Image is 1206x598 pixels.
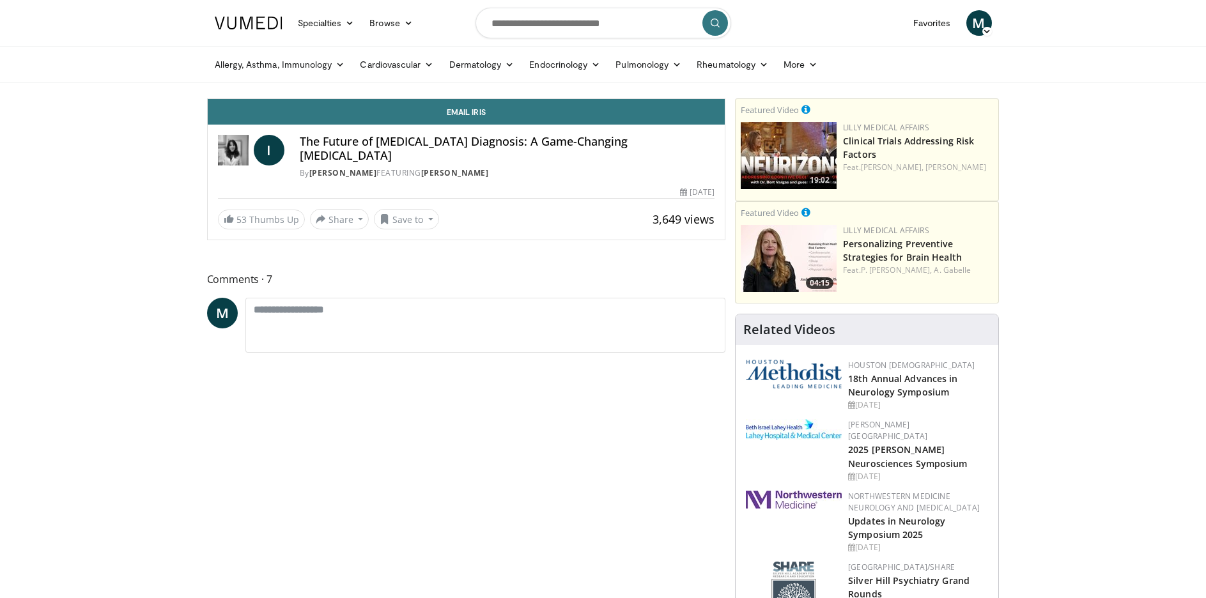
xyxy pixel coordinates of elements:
[848,443,967,469] a: 2025 [PERSON_NAME] Neurosciences Symposium
[236,213,247,226] span: 53
[310,209,369,229] button: Share
[848,360,975,371] a: Houston [DEMOGRAPHIC_DATA]
[741,104,799,116] small: Featured Video
[906,10,959,36] a: Favorites
[215,17,282,29] img: VuMedi Logo
[207,52,353,77] a: Allergy, Asthma, Immunology
[848,542,988,553] div: [DATE]
[746,491,842,509] img: 2a462fb6-9365-492a-ac79-3166a6f924d8.png.150x105_q85_autocrop_double_scale_upscale_version-0.2.jpg
[300,135,715,162] h4: The Future of [MEDICAL_DATA] Diagnosis: A Game-Changing [MEDICAL_DATA]
[934,264,971,275] a: A. Gabelle
[848,471,988,482] div: [DATE]
[207,298,238,328] a: M
[743,322,835,337] h4: Related Videos
[848,515,945,540] a: Updates in Neurology Symposium 2025
[362,10,421,36] a: Browse
[806,174,833,186] span: 19:02
[848,419,927,441] a: [PERSON_NAME][GEOGRAPHIC_DATA]
[352,52,441,77] a: Cardiovascular
[218,210,305,229] a: 53 Thumbs Up
[806,277,833,289] span: 04:15
[861,162,924,172] a: [PERSON_NAME],
[966,10,992,36] a: M
[843,238,962,263] a: Personalizing Preventive Strategies for Brain Health
[848,491,980,513] a: Northwestern Medicine Neurology and [MEDICAL_DATA]
[290,10,362,36] a: Specialties
[848,399,988,411] div: [DATE]
[300,167,715,179] div: By FEATURING
[608,52,689,77] a: Pulmonology
[522,52,608,77] a: Endocrinology
[843,264,993,276] div: Feat.
[843,135,974,160] a: Clinical Trials Addressing Risk Factors
[741,122,837,189] a: 19:02
[475,8,731,38] input: Search topics, interventions
[309,167,377,178] a: [PERSON_NAME]
[442,52,522,77] a: Dermatology
[843,162,993,173] div: Feat.
[208,99,725,125] a: Email Iris
[861,264,932,275] a: P. [PERSON_NAME],
[848,372,957,398] a: 18th Annual Advances in Neurology Symposium
[741,225,837,292] img: c3be7821-a0a3-4187-927a-3bb177bd76b4.png.150x105_q85_crop-smart_upscale.jpg
[746,360,842,388] img: 5e4488cc-e109-4a4e-9fd9-73bb9237ee91.png.150x105_q85_autocrop_double_scale_upscale_version-0.2.png
[653,211,715,227] span: 3,649 views
[741,122,837,189] img: 1541e73f-d457-4c7d-a135-57e066998777.png.150x105_q85_crop-smart_upscale.jpg
[207,271,726,287] span: Comments 7
[776,52,825,77] a: More
[218,135,249,165] img: Dr. Iris Gorfinkel
[421,167,489,178] a: [PERSON_NAME]
[843,225,929,236] a: Lilly Medical Affairs
[746,419,842,440] img: e7977282-282c-4444-820d-7cc2733560fd.jpg.150x105_q85_autocrop_double_scale_upscale_version-0.2.jpg
[741,207,799,218] small: Featured Video
[843,122,929,133] a: Lilly Medical Affairs
[925,162,986,172] a: [PERSON_NAME]
[254,135,284,165] a: I
[848,562,955,572] a: [GEOGRAPHIC_DATA]/SHARE
[741,225,837,292] a: 04:15
[374,209,439,229] button: Save to
[689,52,776,77] a: Rheumatology
[680,187,715,198] div: [DATE]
